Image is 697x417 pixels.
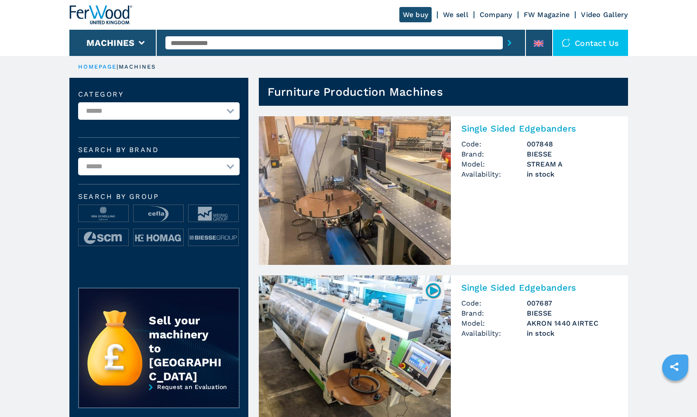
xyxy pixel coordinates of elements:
span: Code: [461,298,527,308]
label: Search by brand [78,146,240,153]
h3: 007848 [527,139,618,149]
label: Category [78,91,240,98]
img: image [134,205,183,222]
a: Single Sided Edgebanders BIESSE STREAM ASingle Sided EdgebandersCode:007848Brand:BIESSEModel:STRE... [259,116,628,265]
span: in stock [527,328,618,338]
a: FW Magazine [524,10,570,19]
img: image [79,205,128,222]
button: Machines [86,38,134,48]
a: Company [480,10,512,19]
a: Video Gallery [581,10,628,19]
h2: Single Sided Edgebanders [461,282,618,293]
a: We sell [443,10,468,19]
h2: Single Sided Edgebanders [461,123,618,134]
button: submit-button [503,33,516,53]
img: image [189,229,238,247]
span: in stock [527,169,618,179]
span: Model: [461,159,527,169]
div: Sell your machinery to [GEOGRAPHIC_DATA] [149,313,221,383]
img: image [189,205,238,222]
div: Contact us [553,30,628,56]
span: Brand: [461,149,527,159]
a: sharethis [663,356,685,378]
h3: AKRON 1440 AIRTEC [527,318,618,328]
span: Search by group [78,193,240,200]
img: Ferwood [69,5,132,24]
a: We buy [399,7,432,22]
h3: BIESSE [527,149,618,159]
h1: Furniture Production Machines [268,85,443,99]
img: Single Sided Edgebanders BIESSE STREAM A [259,116,451,265]
h3: STREAM A [527,159,618,169]
img: image [79,229,128,247]
span: | [117,63,118,70]
img: 007687 [425,282,442,299]
a: HOMEPAGE [78,63,117,70]
span: Availability: [461,169,527,179]
p: machines [119,63,156,71]
span: Code: [461,139,527,149]
iframe: Chat [660,378,690,410]
img: Contact us [562,38,570,47]
h3: 007687 [527,298,618,308]
span: Brand: [461,308,527,318]
img: image [134,229,183,247]
span: Availability: [461,328,527,338]
span: Model: [461,318,527,328]
h3: BIESSE [527,308,618,318]
a: Request an Evaluation [78,383,240,415]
